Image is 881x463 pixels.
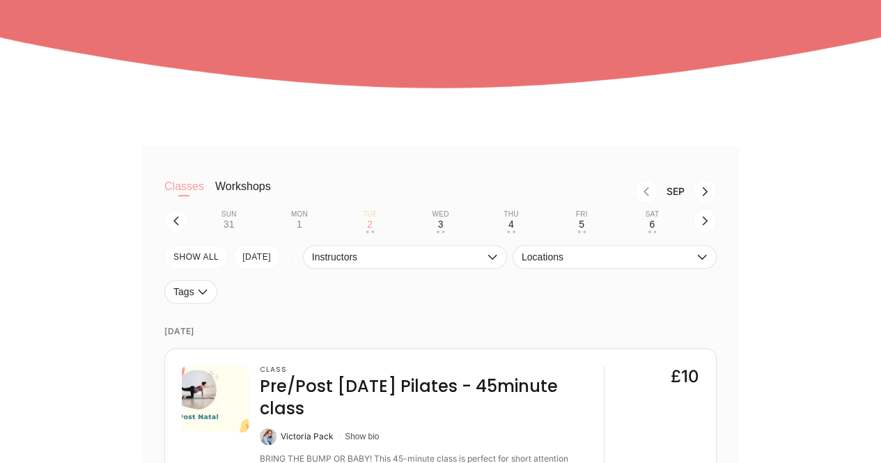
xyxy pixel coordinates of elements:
[281,431,334,442] div: Victoria Pack
[432,210,449,219] div: Wed
[367,219,373,230] div: 2
[164,280,217,304] button: Tags
[522,251,694,262] span: Locations
[366,230,374,233] div: • •
[508,219,514,230] div: 4
[658,186,693,197] div: Month Sep
[260,366,593,374] h3: Class
[215,180,271,207] button: Workshops
[312,251,484,262] span: Instructors
[437,219,443,230] div: 3
[576,210,588,219] div: Fri
[577,230,586,233] div: • •
[297,219,302,230] div: 1
[233,245,280,269] button: [DATE]
[504,210,518,219] div: Thu
[224,219,235,230] div: 31
[164,315,717,348] time: [DATE]
[363,210,377,219] div: Tue
[646,210,659,219] div: Sat
[345,431,379,442] button: Show bio
[173,286,194,297] span: Tags
[182,366,249,432] img: a7d7b00d-089a-4303-8a86-b2b7c6960e9e.png
[649,219,655,230] div: 6
[671,366,699,388] div: £10
[436,230,444,233] div: • •
[303,245,507,269] button: Instructors
[579,219,584,230] div: 5
[291,210,308,219] div: Mon
[693,180,717,203] button: Next month, Oct
[513,245,717,269] button: Locations
[507,230,515,233] div: • •
[634,180,658,203] button: Previous month, Aug
[260,375,593,420] h4: Pre/Post [DATE] Pilates - 45minute class
[293,180,717,203] nav: Month switch
[164,245,228,269] button: SHOW All
[164,180,204,207] button: Classes
[221,210,237,219] div: Sun
[648,230,656,233] div: • •
[260,428,276,445] img: Victoria Pack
